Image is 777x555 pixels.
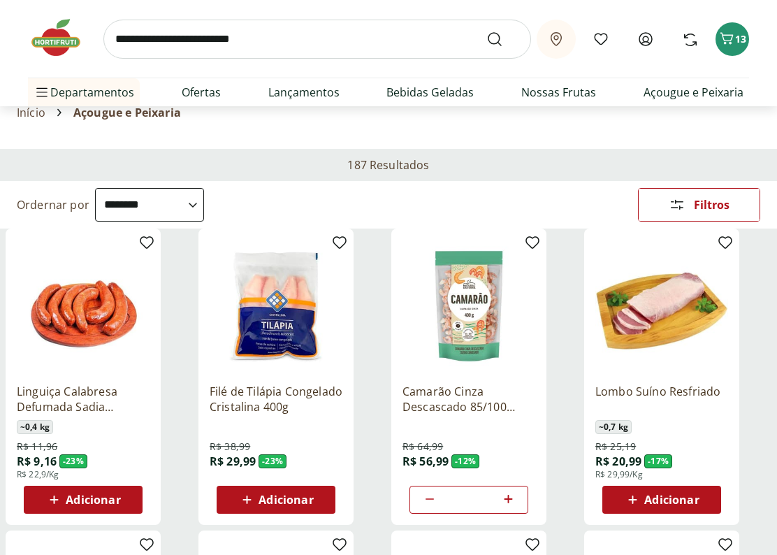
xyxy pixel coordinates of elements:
[595,454,641,469] span: R$ 20,99
[17,440,57,454] span: R$ 11,96
[17,420,53,434] span: ~ 0,4 kg
[347,157,429,173] h2: 187 Resultados
[451,454,479,468] span: - 12 %
[210,240,342,373] img: Filé de Tilápia Congelado Cristalina 400g
[259,494,313,505] span: Adicionar
[694,199,729,210] span: Filtros
[17,197,89,212] label: Ordernar por
[595,240,728,373] img: Lombo Suíno Resfriado
[59,454,87,468] span: - 23 %
[644,494,699,505] span: Adicionar
[595,469,643,480] span: R$ 29,99/Kg
[259,454,286,468] span: - 23 %
[34,75,134,109] span: Departamentos
[638,188,760,222] button: Filtros
[17,106,45,119] a: Início
[17,384,150,415] a: Linguiça Calabresa Defumada Sadia Perdigão
[17,240,150,373] img: Linguiça Calabresa Defumada Sadia Perdigão
[210,440,250,454] span: R$ 38,99
[268,84,340,101] a: Lançamentos
[386,84,474,101] a: Bebidas Geladas
[34,75,50,109] button: Menu
[402,454,449,469] span: R$ 56,99
[595,440,636,454] span: R$ 25,19
[73,106,181,119] span: Açougue e Peixaria
[103,20,531,59] input: search
[595,420,632,434] span: ~ 0,7 kg
[644,84,743,101] a: Açougue e Peixaria
[735,32,746,45] span: 13
[716,22,749,56] button: Carrinho
[24,486,143,514] button: Adicionar
[486,31,520,48] button: Submit Search
[217,486,335,514] button: Adicionar
[402,440,443,454] span: R$ 64,99
[17,454,57,469] span: R$ 9,16
[17,469,59,480] span: R$ 22,9/Kg
[602,486,721,514] button: Adicionar
[521,84,596,101] a: Nossas Frutas
[669,196,685,213] svg: Abrir Filtros
[210,454,256,469] span: R$ 29,99
[210,384,342,415] a: Filé de Tilápia Congelado Cristalina 400g
[182,84,221,101] a: Ofertas
[402,240,535,373] img: Camarão Cinza Descascado 85/100 Congelado Natural Da Terra 400g
[644,454,672,468] span: - 17 %
[402,384,535,415] a: Camarão Cinza Descascado 85/100 Congelado Natural Da Terra 400g
[595,384,728,415] a: Lombo Suíno Resfriado
[66,494,120,505] span: Adicionar
[28,17,98,59] img: Hortifruti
